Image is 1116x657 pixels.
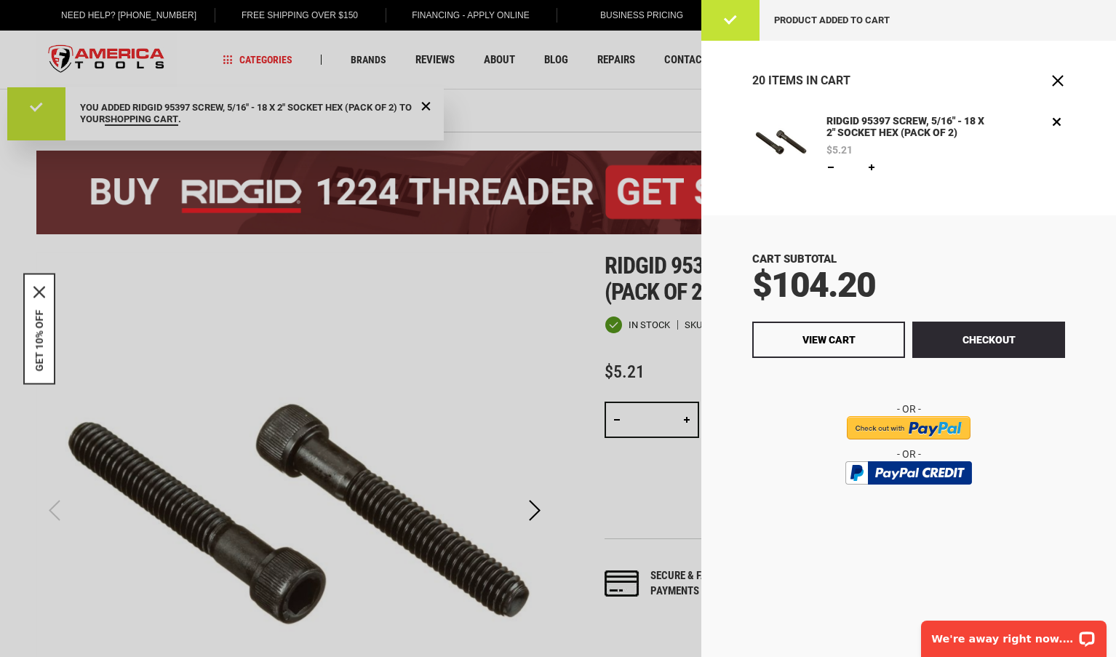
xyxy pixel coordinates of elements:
span: $5.21 [826,145,853,155]
span: View Cart [802,334,856,346]
svg: close icon [33,286,45,298]
iframe: LiveChat chat widget [912,611,1116,657]
span: Cart Subtotal [752,252,837,266]
a: RIDGID 95397 SCREW, 5/16" - 18 X 2" SOCKET HEX (PACK OF 2) [823,114,990,141]
a: View Cart [752,322,905,358]
span: Items in Cart [768,73,850,87]
a: RIDGID 95397 SCREW, 5/16" - 18 X 2" SOCKET HEX (PACK OF 2) [752,114,809,175]
button: Checkout [912,322,1065,358]
button: Close [33,286,45,298]
button: Close [1051,73,1065,88]
img: btn_bml_text.png [854,488,963,504]
span: 20 [752,73,765,87]
button: GET 10% OFF [33,309,45,371]
span: $104.20 [752,264,875,306]
img: RIDGID 95397 SCREW, 5/16" - 18 X 2" SOCKET HEX (PACK OF 2) [752,114,809,170]
span: Product added to cart [774,15,890,25]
